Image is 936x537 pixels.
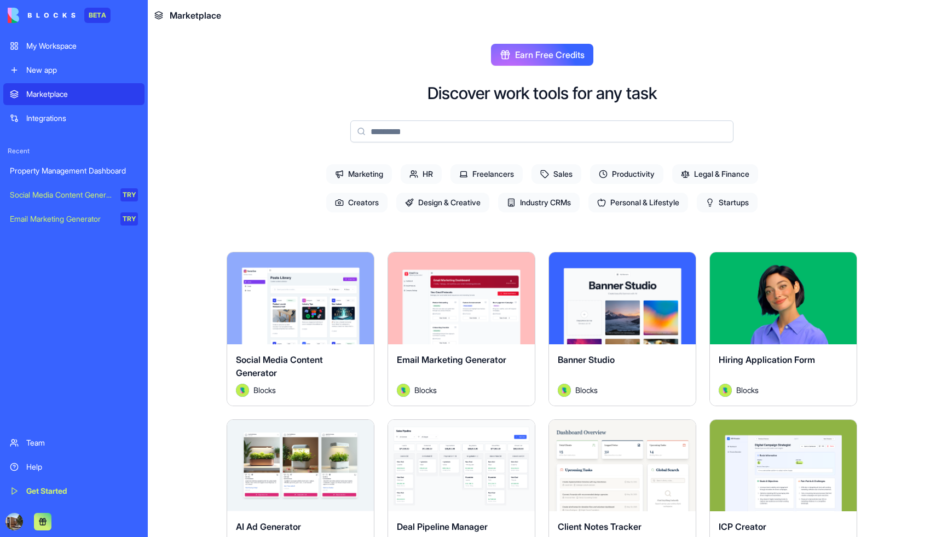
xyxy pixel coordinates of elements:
span: Client Notes Tracker [558,521,642,532]
div: Marketplace [26,89,138,100]
div: Get Started [26,486,138,496]
img: Avatar [719,384,732,397]
span: AI Ad Generator [236,521,301,532]
span: Marketing [326,164,392,184]
a: Marketplace [3,83,145,105]
span: ICP Creator [719,521,766,532]
img: ACg8ocI3iN2EvMXak_SCsLvJfSWb2MdaMp1gkP1m4Fni7Et9EyLMhJlZ=s96-c [5,513,23,530]
span: Blocks [253,384,276,396]
div: Social Media Content Generator [10,189,113,200]
a: Social Media Content GeneratorAvatarBlocks [227,252,374,406]
a: Integrations [3,107,145,129]
span: Recent [3,147,145,155]
a: Email Marketing GeneratorTRY [3,208,145,230]
img: Avatar [236,384,249,397]
a: Hiring Application FormAvatarBlocks [709,252,857,406]
a: My Workspace [3,35,145,57]
button: Earn Free Credits [491,44,593,66]
a: Email Marketing GeneratorAvatarBlocks [388,252,535,406]
a: BETA [8,8,111,23]
div: BETA [84,8,111,23]
div: Team [26,437,138,448]
span: Blocks [575,384,598,396]
div: TRY [120,212,138,226]
a: Social Media Content GeneratorTRY [3,184,145,206]
span: Startups [697,193,758,212]
img: Avatar [397,384,410,397]
div: Property Management Dashboard [10,165,138,176]
span: Design & Creative [396,193,489,212]
span: Sales [531,164,581,184]
div: Help [26,461,138,472]
span: Marketplace [170,9,221,22]
a: New app [3,59,145,81]
div: Email Marketing Generator [10,213,113,224]
a: Property Management Dashboard [3,160,145,182]
span: HR [401,164,442,184]
div: TRY [120,188,138,201]
img: Avatar [558,384,571,397]
span: Blocks [736,384,759,396]
span: Earn Free Credits [515,48,585,61]
span: Personal & Lifestyle [588,193,688,212]
h2: Discover work tools for any task [427,83,657,103]
span: Legal & Finance [672,164,758,184]
span: Productivity [590,164,663,184]
a: Team [3,432,145,454]
div: New app [26,65,138,76]
a: Help [3,456,145,478]
span: Social Media Content Generator [236,354,323,378]
span: Freelancers [450,164,523,184]
span: Industry CRMs [498,193,580,212]
span: Blocks [414,384,437,396]
span: Hiring Application Form [719,354,815,365]
span: Email Marketing Generator [397,354,506,365]
span: Creators [326,193,388,212]
a: Get Started [3,480,145,502]
img: logo [8,8,76,23]
span: Banner Studio [558,354,615,365]
a: Banner StudioAvatarBlocks [548,252,696,406]
div: Integrations [26,113,138,124]
div: My Workspace [26,41,138,51]
span: Deal Pipeline Manager [397,521,488,532]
